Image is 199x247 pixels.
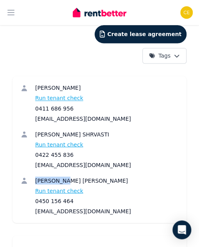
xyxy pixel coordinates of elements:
[35,161,179,169] div: [EMAIL_ADDRESS][DOMAIN_NAME]
[142,48,186,64] button: Tags
[35,197,179,205] div: 0450 156 464
[35,130,179,138] div: [PERSON_NAME] SHRVASTI
[73,7,126,18] img: RentBetter
[95,25,186,43] button: Create lease agreement
[35,187,83,194] span: Run tenant check
[35,114,179,122] div: [EMAIL_ADDRESS][DOMAIN_NAME]
[35,176,179,184] div: [PERSON_NAME] [PERSON_NAME]
[172,220,191,239] div: Open Intercom Messenger
[35,104,179,112] div: 0411 686 956
[35,151,179,158] div: 0422 455 836
[107,30,181,38] span: Create lease agreement
[35,84,179,92] div: [PERSON_NAME]
[180,6,193,19] img: Caroline Evans
[35,207,179,215] div: [EMAIL_ADDRESS][DOMAIN_NAME]
[35,94,83,102] span: Run tenant check
[149,52,170,60] span: Tags
[35,140,83,148] span: Run tenant check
